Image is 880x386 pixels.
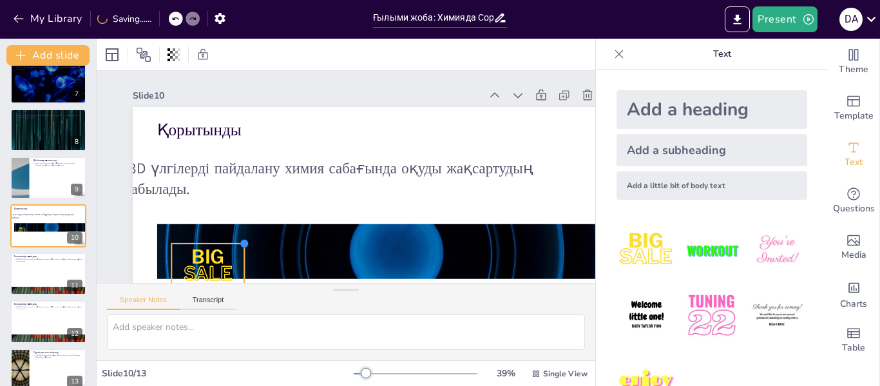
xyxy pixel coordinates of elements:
[490,367,521,380] div: 39 %
[617,285,676,345] img: 4.jpeg
[14,114,82,119] p: Оқушылар Copinth AR арқылы 3D үлгілерді пайдаланғаннан кейінгі тәжірибелері мен пікірлерін ортаға...
[10,300,86,343] div: 12
[10,204,86,247] div: 10
[747,285,807,345] img: 6.jpeg
[617,171,807,200] div: Add a little bit of body text
[10,109,86,151] div: 8
[180,296,237,310] button: Transcript
[18,229,26,232] span: SALE
[373,8,493,27] input: Insert title
[71,184,82,195] div: 9
[10,8,88,29] button: My Library
[162,99,600,168] p: Қорытынды
[142,68,489,116] div: Slide 10
[682,285,741,345] img: 5.jpeg
[842,341,865,355] span: Table
[71,136,82,148] div: 8
[543,369,588,379] span: Single View
[725,6,750,32] button: Export to PowerPoint
[14,305,82,310] p: Copinth AR технологиясын әрі қарай дамыту және химия сабағында қолдануды кеңейту жоспарлары.
[828,85,879,131] div: Add ready made slides
[173,245,224,273] span: SALE
[71,88,82,100] div: 7
[752,6,817,32] button: Present
[183,229,218,255] span: BIG
[14,258,82,262] p: Copinth AR технологиясын әрі қарай дамыту және химия сабағында қолдануды кеңейту жоспарлары.
[747,220,807,280] img: 3.jpeg
[107,296,180,310] button: Speaker Notes
[67,328,82,340] div: 12
[828,39,879,85] div: Change the overall theme
[19,226,24,229] span: BIG
[136,47,151,63] span: Position
[682,220,741,280] img: 2.jpeg
[828,271,879,317] div: Add charts and graphs
[828,317,879,363] div: Add a table
[617,220,676,280] img: 1.jpeg
[839,63,868,77] span: Theme
[833,202,875,216] span: Questions
[834,109,874,123] span: Template
[629,39,815,70] p: Text
[839,6,863,32] button: D A
[840,297,867,311] span: Charts
[67,232,82,244] div: 10
[33,162,82,166] p: Жоба барысында алынған нәтижелер мен жетістіктер, оқушылардың білім деңгейінің артуы.
[14,110,82,114] p: Студенттердің пікірлері
[67,280,82,291] div: 11
[828,131,879,178] div: Add text boxes
[102,367,354,380] div: Slide 10 / 13
[841,248,866,262] span: Media
[828,224,879,271] div: Add images, graphics, shapes or video
[14,66,82,70] p: Copinth AR арқылы 3D үлгілерді пайдалану оқу процесін интерактивті, қызықты және тиімді етеді.
[10,253,86,295] div: 11
[33,350,82,354] p: Сұрақтар мен пікірлер
[617,134,807,166] div: Add a subheading
[845,155,863,169] span: Text
[839,8,863,31] div: D A
[97,13,151,25] div: Saving......
[6,45,90,66] button: Add slide
[828,178,879,224] div: Get real-time input from your audience
[33,159,82,162] p: Жобаның нәтижелері
[14,206,82,210] p: Қорытынды
[14,255,82,258] p: Болашаққа көзқарас
[102,44,122,65] div: Layout
[617,90,807,129] div: Add a heading
[10,157,86,199] div: 9
[33,353,82,358] p: Сұрақтар мен пікірлеріңізді күтеміз, жоба туралы қосымша ақпаратпен бөлісейік.
[14,302,82,306] p: Болашаққа көзқарас
[10,61,86,103] div: 7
